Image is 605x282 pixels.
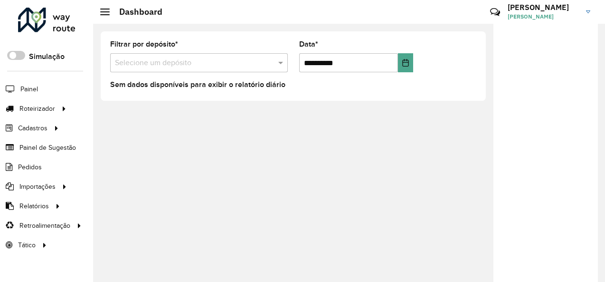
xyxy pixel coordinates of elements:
[485,2,505,22] a: Contato Rápido
[110,79,285,90] label: Sem dados disponíveis para exibir o relatório diário
[18,162,42,172] span: Pedidos
[19,143,76,153] span: Painel de Sugestão
[19,201,49,211] span: Relatórios
[19,221,70,231] span: Retroalimentação
[110,39,178,50] label: Filtrar por depósito
[508,12,579,21] span: [PERSON_NAME]
[299,39,318,50] label: Data
[508,3,579,12] h3: [PERSON_NAME]
[20,84,38,94] span: Painel
[110,7,162,17] h2: Dashboard
[29,51,65,62] label: Simulação
[19,104,55,114] span: Roteirizador
[398,53,413,72] button: Choose Date
[18,123,47,133] span: Cadastros
[18,240,36,250] span: Tático
[19,182,56,192] span: Importações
